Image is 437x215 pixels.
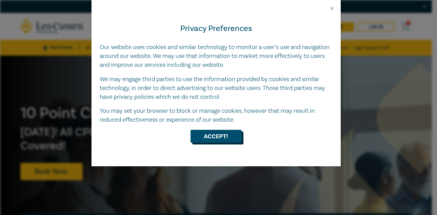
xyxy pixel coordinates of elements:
[100,75,333,102] p: We may engage third parties to use the information provided by cookies and similar technology, in...
[100,43,333,70] p: Our website uses cookies and similar technology to monitor a user’s use and navigation around our...
[329,5,335,12] button: Close
[100,107,333,124] p: You may set your browser to block or manage cookies, however that may result in reduced effective...
[191,130,242,143] button: Accept!
[100,22,333,35] h4: Privacy Preferences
